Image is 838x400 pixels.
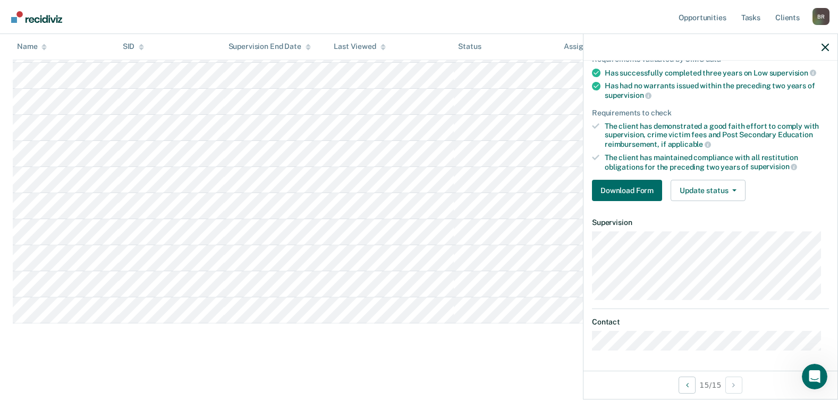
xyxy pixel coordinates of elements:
[605,122,829,149] div: The client has demonstrated a good faith effort to comply with supervision, crime victim fees and...
[802,364,827,389] iframe: Intercom live chat
[592,218,829,227] dt: Supervision
[605,68,829,78] div: Has successfully completed three years on Low
[812,8,829,25] button: Profile dropdown button
[17,43,47,52] div: Name
[725,377,742,394] button: Next Opportunity
[583,371,837,399] div: 15 / 15
[564,43,614,52] div: Assigned to
[605,153,829,171] div: The client has maintained compliance with all restitution obligations for the preceding two years of
[11,11,62,23] img: Recidiviz
[592,109,829,118] div: Requirements to check
[592,318,829,327] dt: Contact
[679,377,696,394] button: Previous Opportunity
[334,43,385,52] div: Last Viewed
[592,180,662,201] button: Download Form
[812,8,829,25] div: B R
[123,43,145,52] div: SID
[750,162,797,171] span: supervision
[605,91,651,99] span: supervision
[668,140,711,148] span: applicable
[671,180,746,201] button: Update status
[605,81,829,99] div: Has had no warrants issued within the preceding two years of
[592,180,666,201] a: Navigate to form link
[228,43,311,52] div: Supervision End Date
[769,69,816,77] span: supervision
[458,43,481,52] div: Status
